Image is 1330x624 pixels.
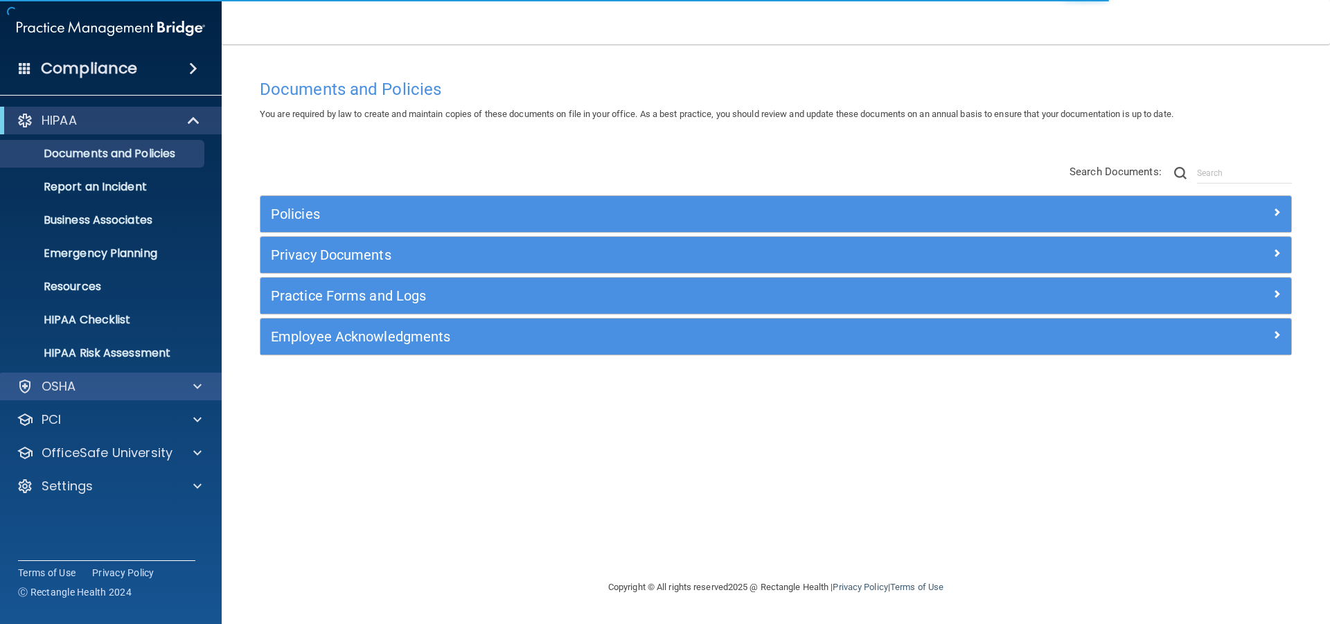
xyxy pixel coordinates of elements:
p: Settings [42,478,93,494]
p: HIPAA Checklist [9,313,198,327]
a: Terms of Use [18,566,76,580]
img: ic-search.3b580494.png [1174,167,1187,179]
p: OfficeSafe University [42,445,172,461]
p: OSHA [42,378,76,395]
h4: Documents and Policies [260,80,1292,98]
a: PCI [17,411,202,428]
a: Practice Forms and Logs [271,285,1281,307]
p: HIPAA Risk Assessment [9,346,198,360]
a: Policies [271,203,1281,225]
span: You are required by law to create and maintain copies of these documents on file in your office. ... [260,109,1173,119]
h5: Privacy Documents [271,247,1023,262]
span: Search Documents: [1070,166,1162,178]
a: HIPAA [17,112,201,129]
h4: Compliance [41,59,137,78]
a: Employee Acknowledgments [271,326,1281,348]
input: Search [1197,163,1292,184]
a: Privacy Policy [92,566,154,580]
a: Terms of Use [890,582,943,592]
h5: Practice Forms and Logs [271,288,1023,303]
a: OSHA [17,378,202,395]
h5: Employee Acknowledgments [271,329,1023,344]
p: Resources [9,280,198,294]
a: OfficeSafe University [17,445,202,461]
p: Documents and Policies [9,147,198,161]
p: PCI [42,411,61,428]
p: Business Associates [9,213,198,227]
a: Privacy Policy [833,582,887,592]
div: Copyright © All rights reserved 2025 @ Rectangle Health | | [523,565,1029,609]
a: Privacy Documents [271,244,1281,266]
p: Report an Incident [9,180,198,194]
img: PMB logo [17,15,205,42]
p: Emergency Planning [9,247,198,260]
p: HIPAA [42,112,77,129]
a: Settings [17,478,202,494]
h5: Policies [271,206,1023,222]
span: Ⓒ Rectangle Health 2024 [18,585,132,599]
